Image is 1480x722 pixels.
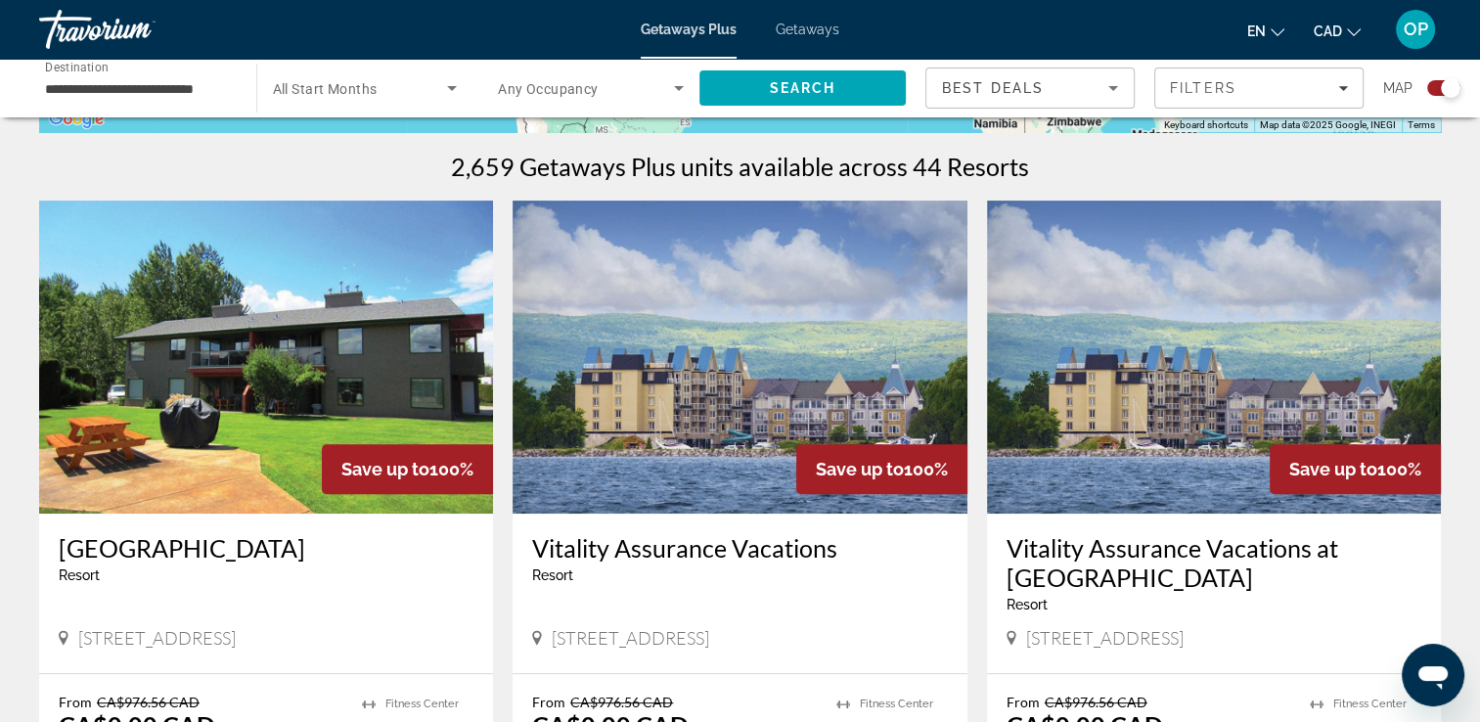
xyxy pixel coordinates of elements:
span: Resort [1007,597,1048,612]
span: Map [1383,74,1413,102]
a: Travorium [39,4,235,55]
img: Google [44,107,109,132]
div: 100% [1270,444,1441,494]
span: Resort [59,567,100,583]
span: CA$976.56 CAD [570,694,673,710]
span: From [59,694,92,710]
button: Change language [1247,17,1284,45]
span: Save up to [341,459,429,479]
input: Select destination [45,77,231,101]
button: Change currency [1314,17,1361,45]
span: OP [1404,20,1428,39]
button: User Menu [1390,9,1441,50]
span: en [1247,23,1266,39]
span: [STREET_ADDRESS] [552,627,709,649]
button: Filters [1154,68,1364,109]
span: [STREET_ADDRESS] [1026,627,1184,649]
a: Getaways [776,22,839,37]
span: All Start Months [273,81,378,97]
a: Open this area in Google Maps (opens a new window) [44,107,109,132]
button: Search [699,70,907,106]
span: Destination [45,60,109,73]
h1: 2,659 Getaways Plus units available across 44 Resorts [451,152,1029,181]
span: CA$976.56 CAD [97,694,200,710]
span: Save up to [1289,459,1377,479]
span: Map data ©2025 Google, INEGI [1260,119,1396,130]
span: [STREET_ADDRESS] [78,627,236,649]
a: Terms (opens in new tab) [1408,119,1435,130]
span: Fitness Center [385,698,459,710]
img: Vitality Assurance Vacations [513,201,966,514]
span: From [532,694,565,710]
button: Keyboard shortcuts [1164,118,1248,132]
span: From [1007,694,1040,710]
a: Getaways Plus [641,22,737,37]
span: Resort [532,567,573,583]
img: Holiday Park Resort [39,201,493,514]
span: Best Deals [942,80,1044,96]
span: Any Occupancy [498,81,599,97]
a: Vitality Assurance Vacations at [GEOGRAPHIC_DATA] [1007,533,1421,592]
div: 100% [796,444,967,494]
div: 100% [322,444,493,494]
span: Fitness Center [1333,698,1407,710]
span: Search [769,80,835,96]
a: [GEOGRAPHIC_DATA] [59,533,473,563]
span: CA$976.56 CAD [1045,694,1147,710]
span: Filters [1170,80,1236,96]
mat-select: Sort by [942,76,1118,100]
img: Vitality Assurance Vacations at Collingwood [987,201,1441,514]
iframe: Button to launch messaging window [1402,644,1464,706]
a: Vitality Assurance Vacations [532,533,947,563]
span: Fitness Center [860,698,933,710]
span: CAD [1314,23,1342,39]
span: Save up to [816,459,904,479]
